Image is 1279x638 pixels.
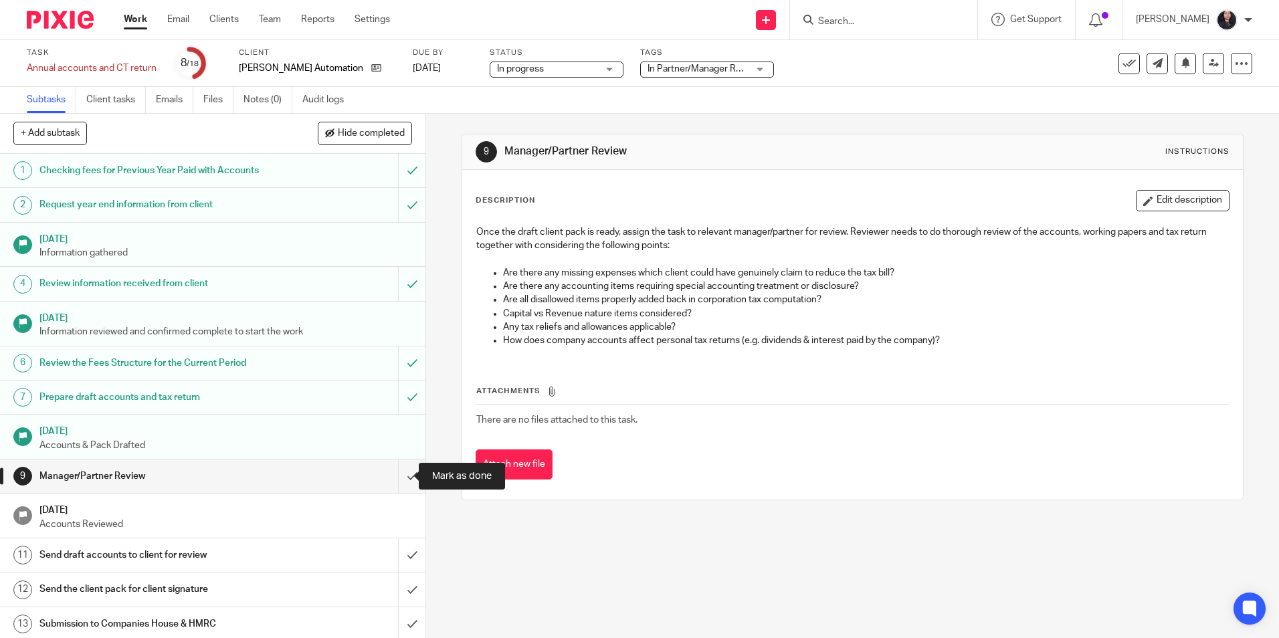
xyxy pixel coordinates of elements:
h1: Manager/Partner Review [504,144,881,158]
h1: [DATE] [39,308,413,325]
label: Client [239,47,396,58]
h1: [DATE] [39,229,413,246]
label: Due by [413,47,473,58]
div: 8 [181,56,199,71]
p: Accounts Reviewed [39,518,413,531]
a: Notes (0) [243,87,292,113]
a: Clients [209,13,239,26]
p: [PERSON_NAME] [1136,13,1209,26]
a: Client tasks [86,87,146,113]
a: Settings [355,13,390,26]
a: Audit logs [302,87,354,113]
p: Accounts & Pack Drafted [39,439,413,452]
label: Task [27,47,157,58]
h1: Checking fees for Previous Year Paid with Accounts [39,161,270,181]
div: 9 [476,141,497,163]
p: Are there any accounting items requiring special accounting treatment or disclosure? [503,280,1228,293]
div: Instructions [1165,146,1229,157]
p: Information reviewed and confirmed complete to start the work [39,325,413,338]
img: MicrosoftTeams-image.jfif [1216,9,1238,31]
h1: Manager/Partner Review [39,466,270,486]
p: How does company accounts affect personal tax returns (e.g. dividends & interest paid by the comp... [503,334,1228,347]
input: Search [817,16,937,28]
div: 1 [13,161,32,180]
a: Reports [301,13,334,26]
span: Attachments [476,387,540,395]
h1: Submission to Companies House & HMRC [39,614,270,634]
p: Once the draft client pack is ready, assign the task to relevant manager/partner for review. Revi... [476,225,1228,253]
h1: Review the Fees Structure for the Current Period [39,353,270,373]
a: Subtasks [27,87,76,113]
span: Get Support [1010,15,1062,24]
p: Are all disallowed items properly added back in corporation tax computation? [503,293,1228,306]
h1: Send draft accounts to client for review [39,545,270,565]
img: Pixie [27,11,94,29]
button: Attach new file [476,449,553,480]
label: Tags [640,47,774,58]
p: Are there any missing expenses which client could have genuinely claim to reduce the tax bill? [503,266,1228,280]
p: [PERSON_NAME] Automation Ltd [239,62,365,75]
span: In progress [497,64,544,74]
span: There are no files attached to this task. [476,415,637,425]
h1: Send the client pack for client signature [39,579,270,599]
div: 13 [13,615,32,633]
p: Description [476,195,535,206]
label: Status [490,47,623,58]
p: Capital vs Revenue nature items considered? [503,307,1228,320]
a: Files [203,87,233,113]
div: 9 [13,467,32,486]
a: Team [259,13,281,26]
div: 2 [13,196,32,215]
span: In Partner/Manager Review [648,64,760,74]
div: 12 [13,580,32,599]
h1: Prepare draft accounts and tax return [39,387,270,407]
div: 11 [13,546,32,564]
h1: Request year end information from client [39,195,270,215]
a: Email [167,13,189,26]
a: Emails [156,87,193,113]
span: [DATE] [413,64,441,73]
div: 4 [13,275,32,294]
div: Annual accounts and CT return [27,62,157,75]
button: Edit description [1136,190,1229,211]
button: + Add subtask [13,122,87,144]
h1: [DATE] [39,500,413,517]
button: Hide completed [318,122,412,144]
div: 7 [13,388,32,407]
p: Any tax reliefs and allowances applicable? [503,320,1228,334]
small: /18 [187,60,199,68]
a: Work [124,13,147,26]
span: Hide completed [338,128,405,139]
h1: [DATE] [39,421,413,438]
div: 6 [13,354,32,373]
h1: Review information received from client [39,274,270,294]
p: Information gathered [39,246,413,259]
